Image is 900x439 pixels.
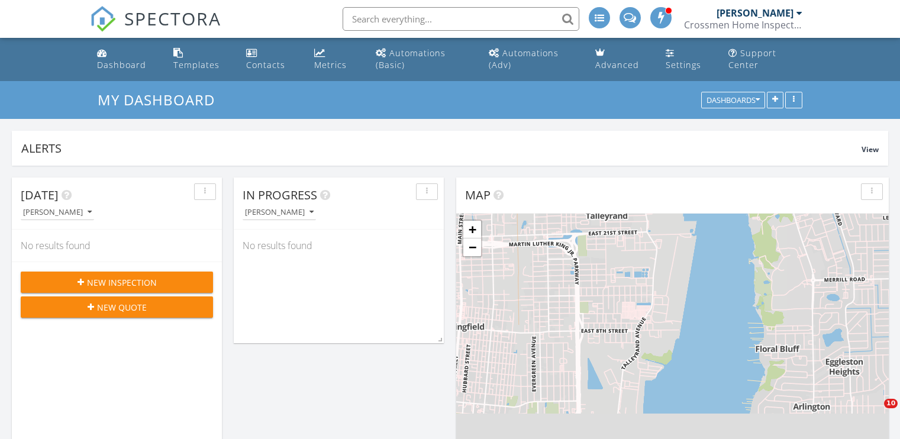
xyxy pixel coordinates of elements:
[234,230,444,262] div: No results found
[23,208,92,217] div: [PERSON_NAME]
[724,43,808,76] a: Support Center
[707,96,760,105] div: Dashboards
[661,43,714,76] a: Settings
[862,144,879,154] span: View
[90,16,221,41] a: SPECTORA
[309,43,362,76] a: Metrics
[87,276,157,289] span: New Inspection
[591,43,651,76] a: Advanced
[21,272,213,293] button: New Inspection
[246,59,285,70] div: Contacts
[241,43,300,76] a: Contacts
[860,399,888,427] iframe: Intercom live chat
[717,7,793,19] div: [PERSON_NAME]
[92,43,159,76] a: Dashboard
[97,301,147,314] span: New Quote
[701,92,765,109] button: Dashboards
[343,7,579,31] input: Search everything...
[90,6,116,32] img: The Best Home Inspection Software - Spectora
[376,47,446,70] div: Automations (Basic)
[489,47,559,70] div: Automations (Adv)
[463,221,481,238] a: Zoom in
[465,187,491,203] span: Map
[124,6,221,31] span: SPECTORA
[243,205,316,221] button: [PERSON_NAME]
[484,43,581,76] a: Automations (Advanced)
[728,47,776,70] div: Support Center
[463,238,481,256] a: Zoom out
[12,230,222,262] div: No results found
[595,59,639,70] div: Advanced
[371,43,475,76] a: Automations (Basic)
[97,59,146,70] div: Dashboard
[684,19,802,31] div: Crossmen Home Inspections
[21,140,862,156] div: Alerts
[884,399,898,408] span: 10
[243,187,317,203] span: In Progress
[21,187,59,203] span: [DATE]
[21,296,213,318] button: New Quote
[21,205,94,221] button: [PERSON_NAME]
[666,59,701,70] div: Settings
[245,208,314,217] div: [PERSON_NAME]
[173,59,220,70] div: Templates
[314,59,347,70] div: Metrics
[169,43,233,76] a: Templates
[98,90,225,109] a: My Dashboard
